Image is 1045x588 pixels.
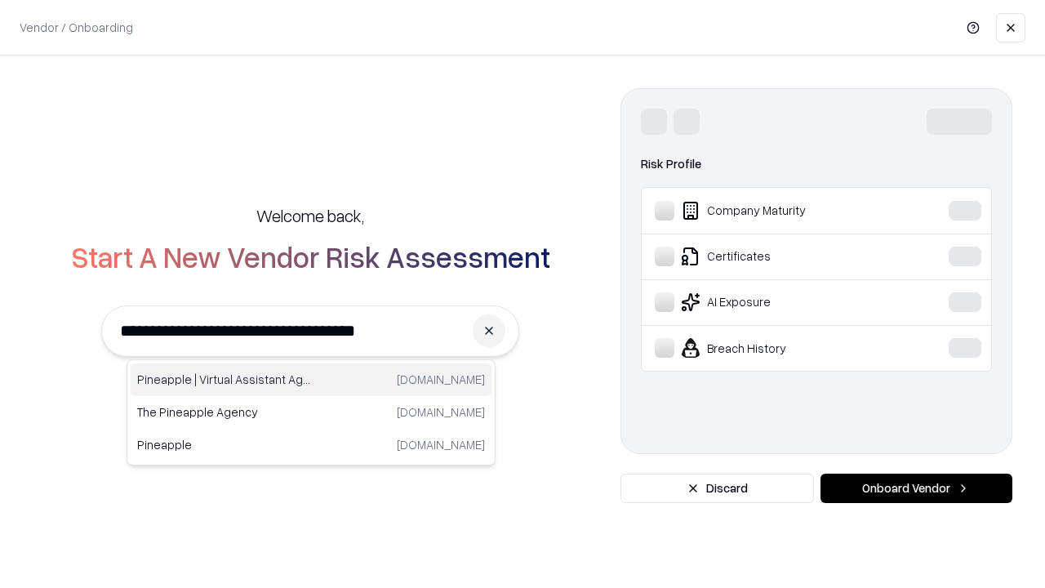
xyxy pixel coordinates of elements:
h5: Welcome back, [256,204,364,227]
p: [DOMAIN_NAME] [397,371,485,388]
div: Company Maturity [655,201,899,220]
div: Suggestions [127,359,496,465]
h2: Start A New Vendor Risk Assessment [71,240,550,273]
p: Pineapple | Virtual Assistant Agency [137,371,311,388]
div: AI Exposure [655,292,899,312]
p: [DOMAIN_NAME] [397,436,485,453]
p: Vendor / Onboarding [20,19,133,36]
button: Discard [620,474,814,503]
p: The Pineapple Agency [137,403,311,421]
div: Breach History [655,338,899,358]
button: Onboard Vendor [820,474,1012,503]
p: Pineapple [137,436,311,453]
div: Risk Profile [641,154,992,174]
div: Certificates [655,247,899,266]
p: [DOMAIN_NAME] [397,403,485,421]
